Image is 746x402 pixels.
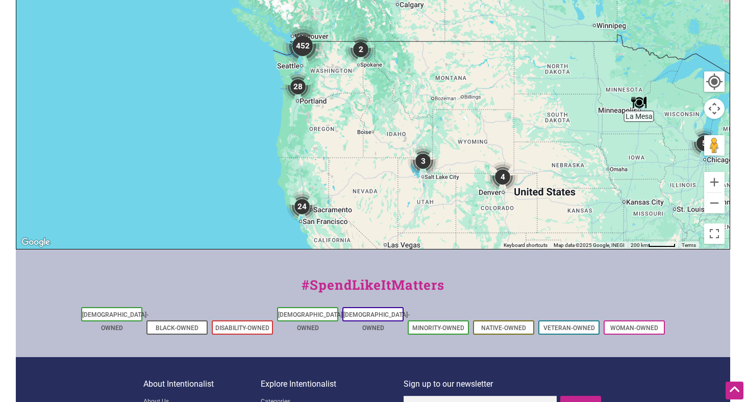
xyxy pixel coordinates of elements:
div: 3 [408,146,438,177]
button: Keyboard shortcuts [504,242,548,249]
button: Map Scale: 200 km per 50 pixels [628,242,679,249]
a: Woman-Owned [610,324,658,332]
a: [DEMOGRAPHIC_DATA]-Owned [278,311,344,332]
span: 200 km [631,242,648,248]
button: Map camera controls [704,98,725,119]
button: Toggle fullscreen view [704,223,725,244]
a: Native-Owned [481,324,526,332]
a: Terms (opens in new tab) [682,242,696,248]
div: #SpendLikeItMatters [16,275,730,305]
img: Google [19,236,53,249]
div: La Mesa [631,95,646,110]
button: Zoom in [704,172,725,192]
button: Drag Pegman onto the map to open Street View [704,135,725,156]
p: Sign up to our newsletter [404,378,603,391]
span: Map data ©2025 Google, INEGI [554,242,625,248]
a: Open this area in Google Maps (opens a new window) [19,236,53,249]
div: 24 [287,191,317,222]
a: Veteran-Owned [543,324,595,332]
p: Explore Intentionalist [261,378,404,391]
div: 4 [487,162,518,192]
div: 28 [283,71,313,102]
div: 2 [345,34,376,65]
a: Disability-Owned [215,324,269,332]
a: Minority-Owned [412,324,464,332]
a: [DEMOGRAPHIC_DATA]-Owned [343,311,410,332]
p: About Intentionalist [143,378,261,391]
button: Your Location [704,71,725,92]
a: [DEMOGRAPHIC_DATA]-Owned [82,311,148,332]
div: 5 [689,128,719,159]
a: Black-Owned [156,324,198,332]
div: Scroll Back to Top [726,382,743,399]
div: 452 [282,26,323,66]
button: Zoom out [704,193,725,213]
